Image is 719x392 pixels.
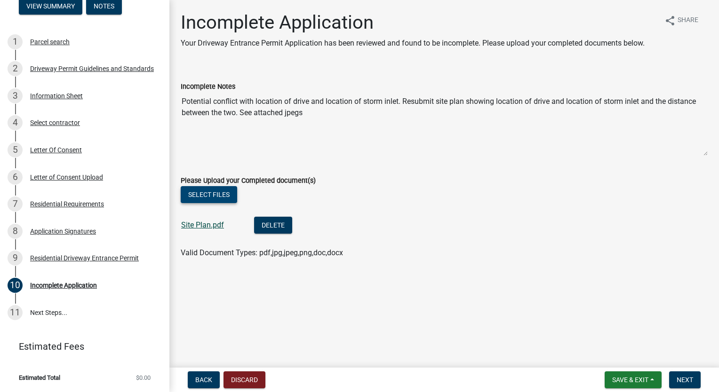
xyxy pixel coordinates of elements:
label: Incomplete Notes [181,84,235,90]
button: Select files [181,186,237,203]
span: Share [678,15,698,26]
div: Incomplete Application [30,282,97,289]
button: Discard [224,371,265,388]
div: Application Signatures [30,228,96,235]
span: Estimated Total [19,375,60,381]
a: Estimated Fees [8,337,154,356]
span: Next [677,376,693,384]
div: Letter Of Consent [30,147,82,153]
p: Your Driveway Entrance Permit Application has been reviewed and found to be incomplete. Please up... [181,38,645,49]
button: Save & Exit [605,371,662,388]
div: Parcel search [30,39,70,45]
a: Site Plan.pdf [181,220,224,229]
div: 5 [8,142,23,157]
div: Select contractor [30,119,80,126]
wm-modal-confirm: Notes [86,3,122,10]
span: $0.00 [136,375,151,381]
div: 8 [8,224,23,239]
div: 7 [8,196,23,212]
i: share [664,15,676,26]
label: Please Upload your Completed document(s) [181,178,316,184]
button: Next [669,371,701,388]
div: 9 [8,251,23,266]
div: Information Sheet [30,93,83,99]
div: Residential Driveway Entrance Permit [30,255,139,261]
div: Residential Requirements [30,201,104,207]
div: 2 [8,61,23,76]
div: 11 [8,305,23,320]
h1: Incomplete Application [181,11,645,34]
div: Driveway Permit Guidelines and Standards [30,65,154,72]
button: Delete [254,217,292,234]
div: 3 [8,88,23,103]
div: 1 [8,34,23,49]
button: shareShare [657,11,706,30]
wm-modal-confirm: Summary [19,3,82,10]
div: 6 [8,170,23,185]
div: 10 [8,278,23,293]
span: Back [195,376,212,384]
button: Back [188,371,220,388]
wm-modal-confirm: Delete Document [254,221,292,230]
span: Save & Exit [612,376,648,384]
div: 4 [8,115,23,130]
div: Letter of Consent Upload [30,174,103,180]
span: Valid Document Types: pdf,jpg,jpeg,png,doc,docx [181,248,343,257]
textarea: Potential conflict with location of drive and location of storm inlet. Resubmit site plan showing... [181,92,708,156]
